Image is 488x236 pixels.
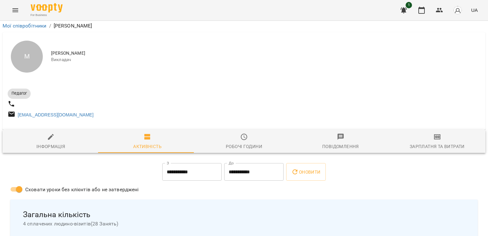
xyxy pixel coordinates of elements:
button: UA [469,4,480,16]
span: 4 сплачених людино-візитів ( 28 Занять ) [23,220,465,228]
div: Повідомлення [322,143,359,150]
p: [PERSON_NAME] [54,22,92,30]
span: Сховати уроки без клієнтів або не затверджені [25,186,139,193]
span: For Business [31,13,63,17]
span: Загальна кількість [23,210,465,220]
a: Мої співробітники [3,23,47,29]
span: Педагог [8,90,31,96]
div: Робочі години [226,143,262,150]
nav: breadcrumb [3,22,485,30]
li: / [49,22,51,30]
img: avatar_s.png [453,6,462,15]
button: Menu [8,3,23,18]
span: Викладач [51,57,480,63]
span: 1 [406,2,412,8]
a: [EMAIL_ADDRESS][DOMAIN_NAME] [18,112,94,117]
img: Voopty Logo [31,3,63,12]
div: М [11,41,43,73]
span: Оновити [291,168,320,176]
div: Активність [133,143,162,150]
button: Оновити [286,163,325,181]
div: Інформація [36,143,65,150]
span: [PERSON_NAME] [51,50,480,57]
span: UA [471,7,478,13]
div: Зарплатня та Витрати [410,143,465,150]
